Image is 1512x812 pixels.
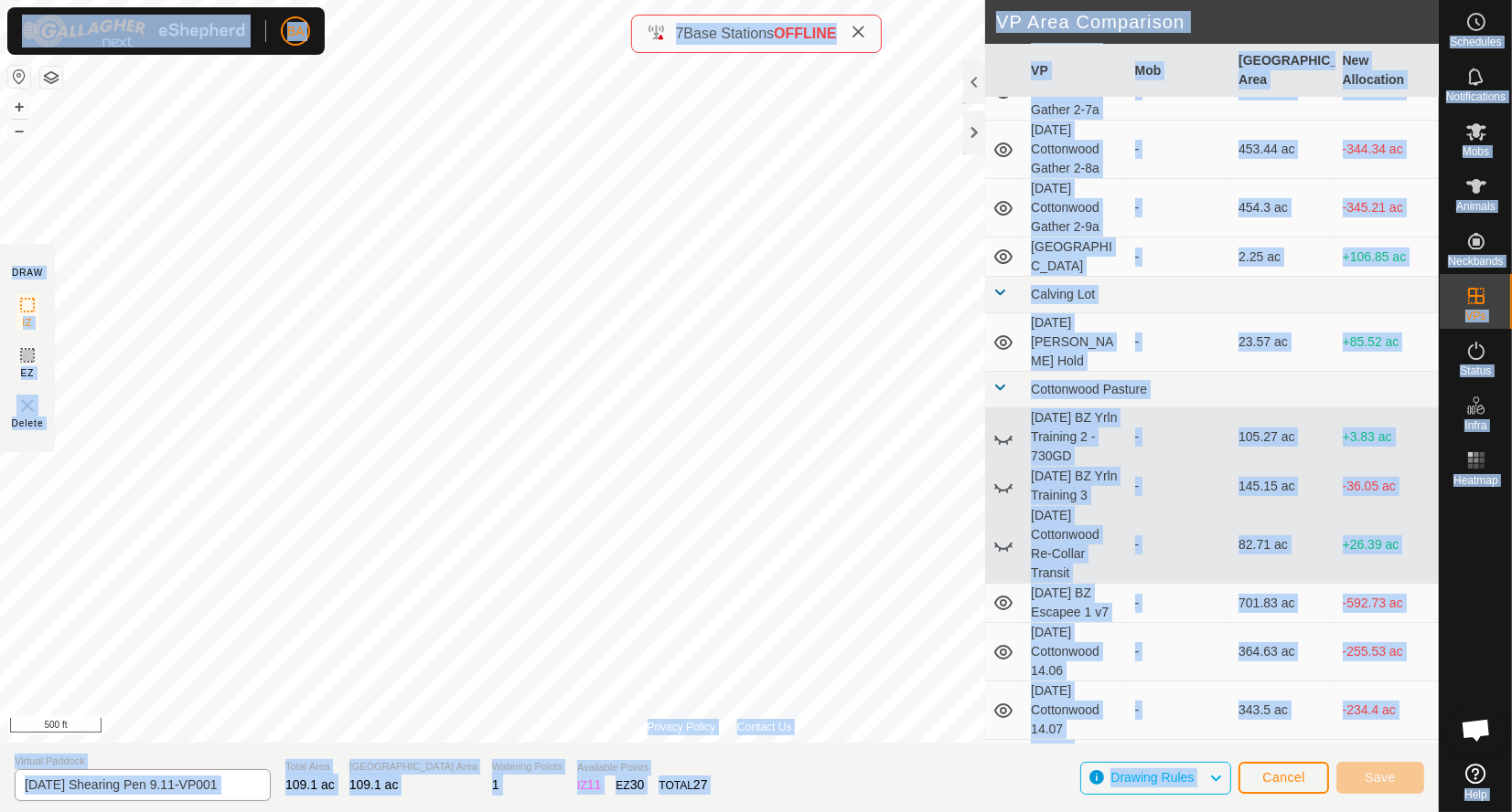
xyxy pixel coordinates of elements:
span: Drawing Rules [1110,770,1194,785]
div: - [1135,198,1224,217]
th: New Allocation [1335,44,1439,98]
td: -263.54 ac [1335,740,1439,798]
span: Heatmap [1453,475,1498,486]
div: - [1135,140,1224,159]
td: [DATE] Cottonwood Gather 2-8a [1024,121,1127,179]
td: [DATE] Cottonwood 14.07 [1024,681,1127,740]
span: Cancel [1262,770,1305,785]
td: 82.71 ac [1231,506,1335,584]
td: [DATE] BZ Escapee 1 v7 [1024,584,1127,623]
td: [DATE] BZ Yrln Training 2 - 730GD [1024,408,1127,467]
span: 7 [675,26,683,41]
td: 453.44 ac [1231,121,1335,179]
span: Schedules [1450,37,1501,47]
span: Available Points [577,760,707,775]
span: Notifications [1446,91,1506,102]
div: - [1135,535,1224,554]
a: Help [1440,756,1512,807]
td: 364.63 ac [1231,623,1335,681]
div: EZ [616,775,644,795]
span: OFFLINE [774,26,836,41]
span: Help [1464,789,1487,800]
td: +85.52 ac [1335,313,1439,372]
span: Status [1460,365,1491,376]
div: - [1135,248,1224,267]
td: [DATE] [GEOGRAPHIC_DATA] 14.08 [1024,740,1127,798]
button: Cancel [1239,762,1329,794]
td: 372.63 ac [1231,740,1335,798]
span: EZ [21,366,35,380]
td: 701.83 ac [1231,584,1335,623]
span: 1 [492,777,499,792]
span: Watering Points [492,759,563,775]
td: 343.5 ac [1231,681,1335,740]
a: Privacy Policy [647,719,715,735]
td: 105.27 ac [1231,408,1335,467]
span: Neckbands [1448,256,1503,267]
div: TOTAL [659,775,707,795]
td: [DATE] Cottonwood Gather 2-9a [1024,179,1127,237]
span: Mobs [1463,146,1489,157]
div: - [1135,701,1224,720]
td: [DATE] [PERSON_NAME] Hold [1024,313,1127,372]
span: Animals [1456,201,1496,212]
th: Mob [1128,44,1231,98]
td: -36.05 ac [1335,467,1439,506]
td: -592.73 ac [1335,584,1439,623]
div: - [1135,332,1224,352]
div: - [1135,477,1224,496]
span: IZ [23,316,33,330]
td: 2.25 ac [1231,237,1335,277]
h2: VP Area Comparison [996,11,1439,33]
td: +106.85 ac [1335,237,1439,277]
span: Save [1365,770,1396,785]
span: 109.1 ac [349,777,399,792]
div: Open chat [1449,702,1504,757]
span: VPs [1465,311,1485,322]
span: 11 [587,777,602,792]
td: 454.3 ac [1231,179,1335,237]
span: Base Stations [683,26,774,41]
span: 27 [693,777,708,792]
span: Infra [1464,420,1486,431]
span: BA [287,22,305,41]
button: Reset Map [8,66,30,88]
td: [DATE] Cottonwood 14.06 [1024,623,1127,681]
span: Delete [12,417,44,430]
span: Calving Lot [1031,287,1095,301]
td: [DATE] BZ Yrln Training 3 [1024,467,1127,506]
td: 145.15 ac [1231,467,1335,506]
div: - [1135,427,1224,447]
td: -255.53 ac [1335,623,1439,681]
td: +26.39 ac [1335,506,1439,584]
span: 30 [630,777,645,792]
td: [DATE] Cottonwood Re-Collar Transit [1024,506,1127,584]
img: Gallagher Logo [22,15,251,47]
a: Contact Us [737,719,791,735]
td: 23.57 ac [1231,313,1335,372]
div: - [1135,594,1224,613]
td: -345.21 ac [1335,179,1439,237]
div: - [1135,642,1224,661]
button: Save [1336,762,1424,794]
span: Virtual Paddock [15,754,271,769]
button: – [8,120,30,142]
div: DRAW [12,266,43,279]
td: [GEOGRAPHIC_DATA] [1024,237,1127,277]
span: Total Area [285,759,335,775]
td: -344.34 ac [1335,121,1439,179]
div: IZ [577,775,601,795]
img: VP [16,395,38,417]
button: + [8,96,30,118]
th: [GEOGRAPHIC_DATA] Area [1231,44,1335,98]
span: [GEOGRAPHIC_DATA] Area [349,759,477,775]
button: Map Layers [40,67,62,89]
span: 109.1 ac [285,777,335,792]
td: -234.4 ac [1335,681,1439,740]
th: VP [1024,44,1127,98]
span: Cottonwood Pasture [1031,382,1147,396]
td: +3.83 ac [1335,408,1439,467]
